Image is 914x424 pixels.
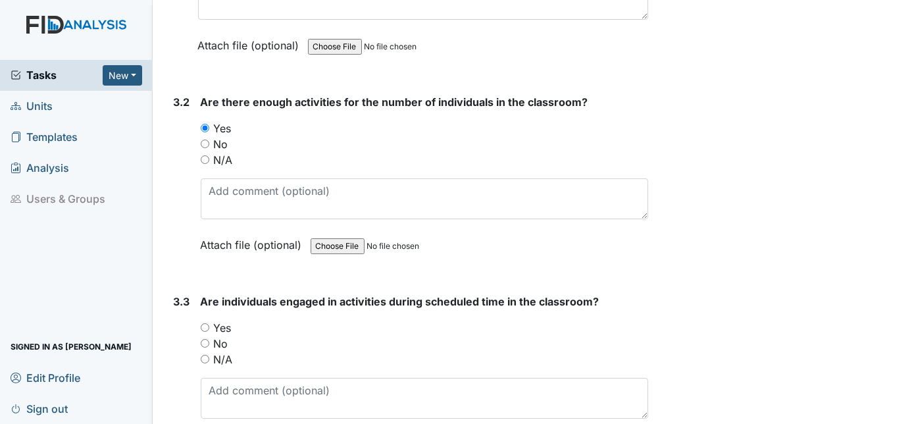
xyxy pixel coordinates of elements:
[11,96,53,117] span: Units
[11,367,80,388] span: Edit Profile
[201,323,209,332] input: Yes
[174,94,190,110] label: 3.2
[11,398,68,419] span: Sign out
[214,120,232,136] label: Yes
[201,339,209,348] input: No
[198,30,305,53] label: Attach file (optional)
[11,127,78,147] span: Templates
[201,124,209,132] input: Yes
[201,295,599,308] span: Are individuals engaged in activities during scheduled time in the classroom?
[201,140,209,148] input: No
[214,136,228,152] label: No
[174,294,190,309] label: 3.3
[201,155,209,164] input: N/A
[11,67,103,83] a: Tasks
[103,65,142,86] button: New
[201,230,307,253] label: Attach file (optional)
[214,152,233,168] label: N/A
[201,95,588,109] span: Are there enough activities for the number of individuals in the classroom?
[214,352,233,367] label: N/A
[214,320,232,336] label: Yes
[201,355,209,363] input: N/A
[11,336,132,357] span: Signed in as [PERSON_NAME]
[214,336,228,352] label: No
[11,158,69,178] span: Analysis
